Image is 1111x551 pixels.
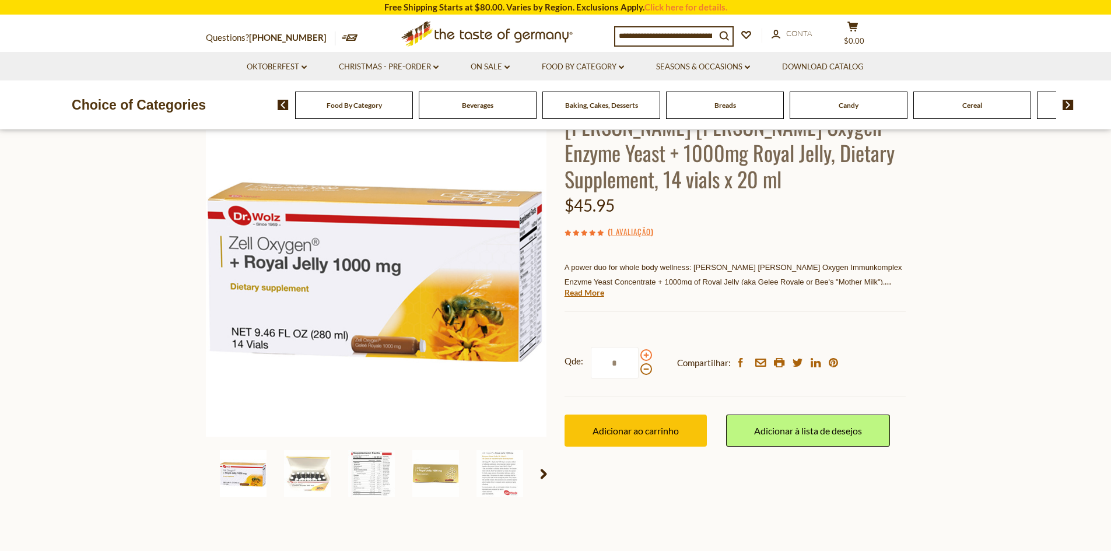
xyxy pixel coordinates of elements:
[644,2,727,12] a: Click here for details.
[220,450,267,497] img: Dr. Wolz Zell Oxygen Enzyme Yeast + 1000mg Royal Jelly, Dietary Supplement, 14 vials x 20 ml
[348,450,395,497] img: Dr. Wolz Zell Oxygen Enzyme Yeast + 1000mg Royal Jelly, Dietary Supplement, 14 vials x 20 ml
[284,450,331,497] img: Dr. Wolz Zell Oxygen Enzyme Yeast + 1000mg Royal Jelly, Dietary Supplement, 14 vials x 20 ml
[565,195,615,215] span: $45.95
[591,347,639,379] input: Qde:
[782,61,864,73] a: Download Catalog
[839,101,858,110] a: Candy
[206,96,547,437] img: Dr. Wolz Zell Oxygen Enzyme Yeast + 1000mg Royal Jelly, Dietary Supplement, 14 vials x 20 ml
[677,356,731,370] span: Compartilhar:
[593,425,679,436] span: Adicionar ao carrinho
[608,226,653,237] span: ( )
[476,450,523,497] img: Dr. Wolz Zell Oxygen Enzyme Yeast + 1000mg Royal Jelly, Dietary Supplement, 14 vials x 20 ml
[542,61,624,73] a: Food By Category
[249,32,327,43] a: [PHONE_NUMBER]
[206,30,335,45] p: Questions?
[772,27,812,40] a: Conta
[836,21,871,50] button: $0.00
[462,101,493,110] a: Beverages
[471,61,510,73] a: On Sale
[962,101,982,110] a: Cereal
[786,29,812,38] span: Conta
[565,287,604,299] a: Read More
[844,36,864,45] span: $0.00
[565,113,906,192] h1: [PERSON_NAME] [PERSON_NAME] Oxygen Enzyme Yeast + 1000mg Royal Jelly, Dietary Supplement, 14 vial...
[726,415,890,447] a: Adicionar à lista de desejos
[278,100,289,110] img: previous arrow
[412,450,459,497] img: Dr. Wolz Zell Oxygen Enzyme Yeast + 1000mg Royal Jelly, Dietary Supplement, 14 vials x 20 ml
[565,263,902,286] span: A power duo for whole body wellness: [PERSON_NAME] [PERSON_NAME] Oxygen Immunkomplex Enzyme Yeast...
[339,61,439,73] a: Christmas - PRE-ORDER
[327,101,382,110] a: Food By Category
[714,101,736,110] a: Breads
[610,226,651,238] a: 1 avaliação
[565,354,583,368] strong: Qde:
[1063,100,1074,110] img: next arrow
[565,101,638,110] a: Baking, Cakes, Desserts
[565,415,707,447] button: Adicionar ao carrinho
[656,61,750,73] a: Seasons & Occasions
[247,61,307,73] a: Oktoberfest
